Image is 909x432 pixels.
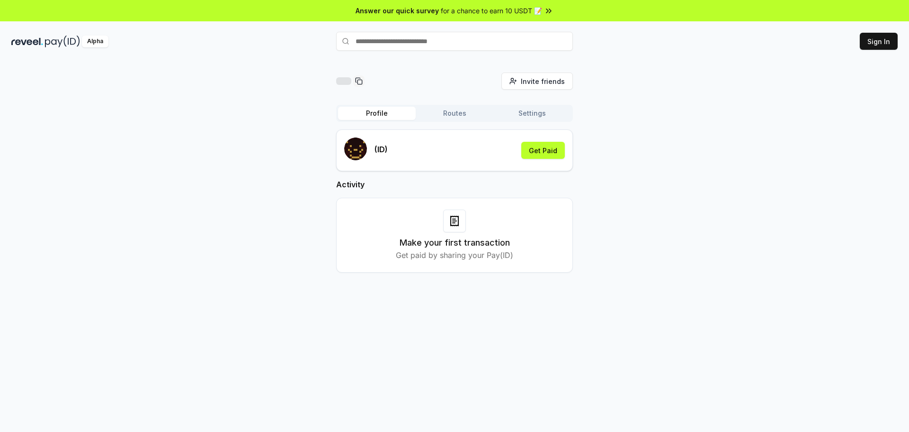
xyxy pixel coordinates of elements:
[521,142,565,159] button: Get Paid
[82,36,108,47] div: Alpha
[521,76,565,86] span: Invite friends
[441,6,542,16] span: for a chance to earn 10 USDT 📝
[356,6,439,16] span: Answer our quick survey
[400,236,510,249] h3: Make your first transaction
[501,73,573,90] button: Invite friends
[336,179,573,190] h2: Activity
[396,249,513,261] p: Get paid by sharing your Pay(ID)
[374,144,388,155] p: (ID)
[860,33,898,50] button: Sign In
[45,36,80,47] img: pay_id
[493,107,571,120] button: Settings
[338,107,416,120] button: Profile
[416,107,493,120] button: Routes
[11,36,43,47] img: reveel_dark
